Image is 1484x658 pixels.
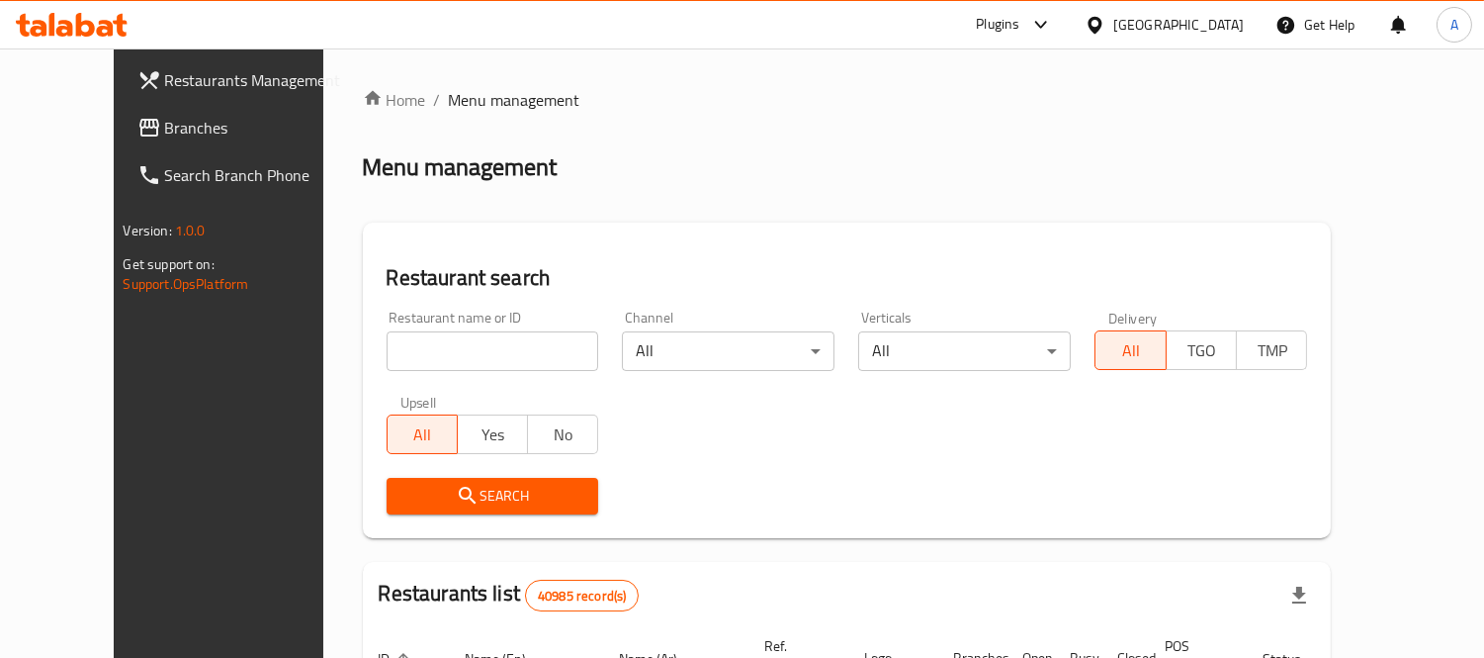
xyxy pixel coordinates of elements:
span: Branches [165,116,346,140]
a: Restaurants Management [122,56,362,104]
h2: Restaurants list [379,579,640,611]
button: No [527,415,598,454]
button: TMP [1236,330,1307,370]
button: Yes [457,415,528,454]
span: All [1103,336,1158,365]
span: TGO [1175,336,1229,365]
div: Total records count [525,580,639,611]
span: A [1450,14,1458,36]
span: Search [402,484,583,509]
li: / [434,88,441,112]
span: Yes [466,421,520,449]
div: Plugins [976,13,1019,37]
div: All [622,331,834,371]
div: Export file [1275,572,1323,619]
span: Version: [124,218,172,243]
span: 40985 record(s) [526,587,638,606]
span: All [395,421,450,449]
label: Upsell [400,395,437,409]
span: TMP [1245,336,1299,365]
a: Branches [122,104,362,151]
button: All [1094,330,1166,370]
span: Restaurants Management [165,68,346,92]
span: Search Branch Phone [165,163,346,187]
button: TGO [1166,330,1237,370]
button: All [387,415,458,454]
input: Search for restaurant name or ID.. [387,331,599,371]
span: Get support on: [124,251,215,277]
h2: Restaurant search [387,263,1308,293]
span: 1.0.0 [175,218,206,243]
a: Home [363,88,426,112]
a: Search Branch Phone [122,151,362,199]
a: Support.OpsPlatform [124,271,249,297]
div: All [858,331,1071,371]
button: Search [387,478,599,515]
label: Delivery [1108,311,1158,325]
span: No [536,421,590,449]
span: Menu management [449,88,580,112]
h2: Menu management [363,151,558,183]
div: [GEOGRAPHIC_DATA] [1113,14,1244,36]
nav: breadcrumb [363,88,1332,112]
